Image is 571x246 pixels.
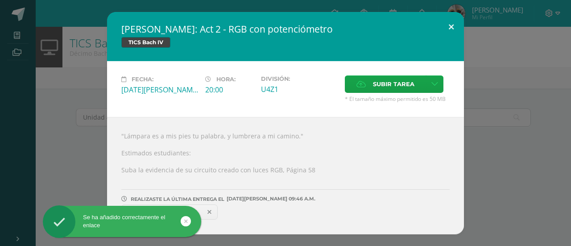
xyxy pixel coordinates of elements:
a: https://docs.google.com/document/d/1vEtNcYPWJDxLdr-mmH67FNr5tV2nCo1XXy4RV0WKXuA/edit?usp=sharing [121,204,218,220]
span: TICS Bach IV [121,37,170,48]
label: División: [261,75,338,82]
span: Fecha: [132,76,153,83]
button: Close (Esc) [439,12,464,42]
div: [DATE][PERSON_NAME] [121,85,198,95]
span: Hora: [216,76,236,83]
span: Subir tarea [373,76,414,92]
div: 20:00 [205,85,254,95]
div: U4Z1 [261,84,338,94]
span: REALIZASTE LA ÚLTIMA ENTREGA EL [131,196,224,202]
div: "Lámpara es a mis pies tu palabra, y lumbrera a mi camino." Estimados estudiantes: Suba la eviden... [107,117,464,234]
h2: [PERSON_NAME]: Act 2 - RGB con potenciómetro [121,23,450,35]
span: * El tamaño máximo permitido es 50 MB [345,95,450,103]
div: Se ha añadido correctamente el enlace [43,213,201,229]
